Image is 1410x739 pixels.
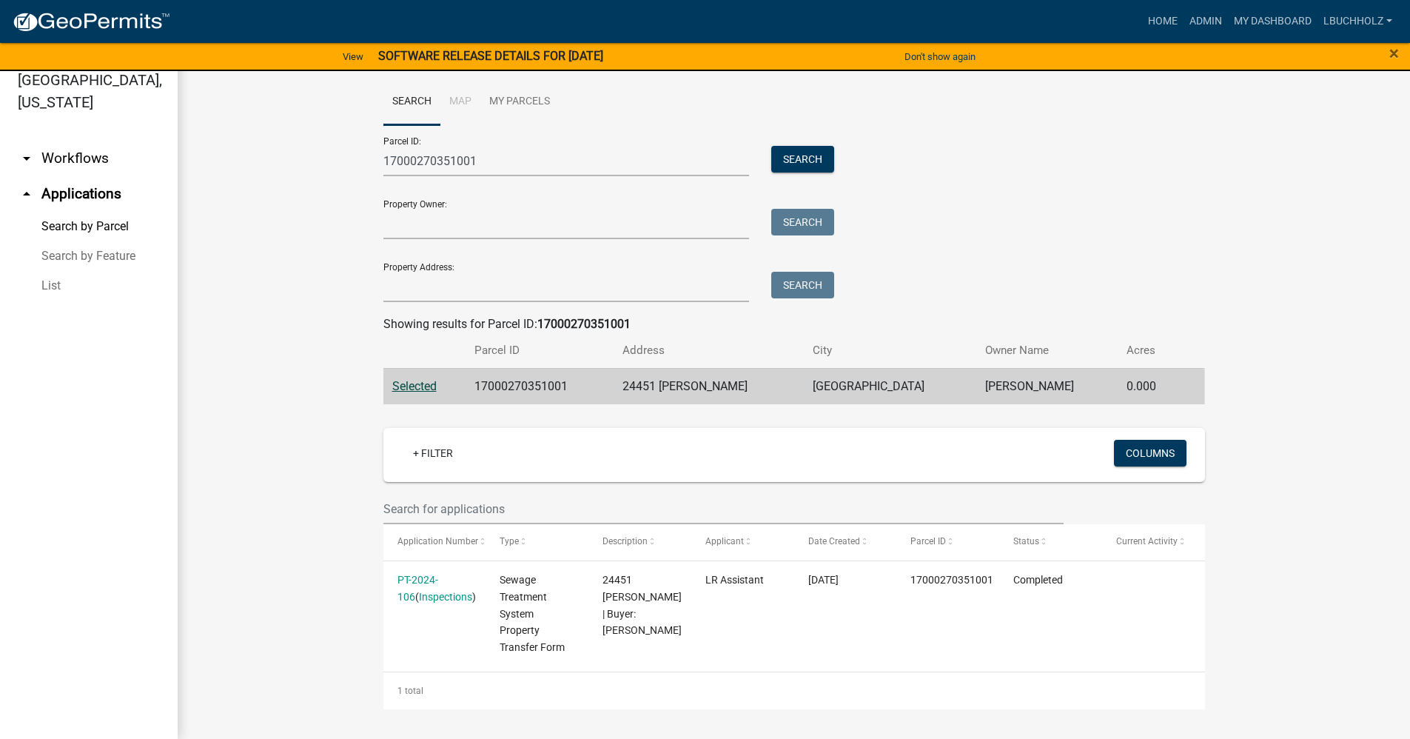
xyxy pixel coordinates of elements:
[1116,536,1178,546] span: Current Activity
[999,524,1102,560] datatable-header-cell: Status
[1389,43,1399,64] span: ×
[794,524,897,560] datatable-header-cell: Date Created
[1184,7,1228,36] a: Admin
[771,209,834,235] button: Search
[910,536,946,546] span: Parcel ID
[397,536,478,546] span: Application Number
[1142,7,1184,36] a: Home
[480,78,559,126] a: My Parcels
[771,146,834,173] button: Search
[705,536,744,546] span: Applicant
[1389,44,1399,62] button: Close
[383,524,486,560] datatable-header-cell: Application Number
[896,524,999,560] datatable-header-cell: Parcel ID
[808,574,839,586] span: 02/02/2024
[1118,368,1181,404] td: 0.000
[500,574,565,653] span: Sewage Treatment System Property Transfer Form
[383,315,1205,333] div: Showing results for Parcel ID:
[401,440,465,467] a: + Filter
[976,368,1118,404] td: [PERSON_NAME]
[383,672,1205,709] div: 1 total
[1228,7,1317,36] a: My Dashboard
[500,536,519,546] span: Type
[466,333,614,368] th: Parcel ID
[378,49,603,63] strong: SOFTWARE RELEASE DETAILS FOR [DATE]
[397,574,438,603] a: PT-2024-106
[1013,536,1039,546] span: Status
[337,44,369,69] a: View
[486,524,588,560] datatable-header-cell: Type
[910,574,993,586] span: 17000270351001
[976,333,1118,368] th: Owner Name
[1118,333,1181,368] th: Acres
[18,185,36,203] i: arrow_drop_up
[804,333,976,368] th: City
[771,272,834,298] button: Search
[1102,524,1205,560] datatable-header-cell: Current Activity
[1013,574,1063,586] span: Completed
[614,333,804,368] th: Address
[614,368,804,404] td: 24451 [PERSON_NAME]
[705,574,764,586] span: LR Assistant
[383,78,440,126] a: Search
[392,379,437,393] a: Selected
[1114,440,1186,467] button: Columns
[419,591,472,603] a: Inspections
[588,524,691,560] datatable-header-cell: Description
[899,44,981,69] button: Don't show again
[1317,7,1398,36] a: lbuchholz
[397,572,471,606] div: ( )
[537,317,631,331] strong: 17000270351001
[383,494,1064,524] input: Search for applications
[602,536,648,546] span: Description
[808,536,860,546] span: Date Created
[466,368,614,404] td: 17000270351001
[804,368,976,404] td: [GEOGRAPHIC_DATA]
[18,150,36,167] i: arrow_drop_down
[602,574,682,636] span: 24451 JOHNSON LN | Buyer: Leon Klose
[691,524,794,560] datatable-header-cell: Applicant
